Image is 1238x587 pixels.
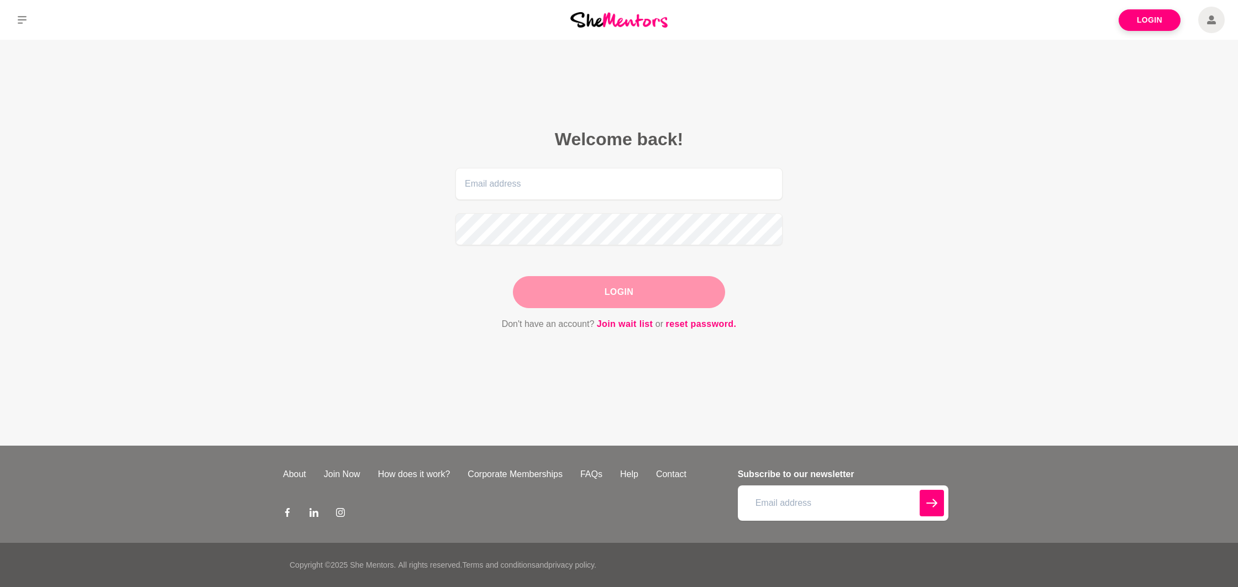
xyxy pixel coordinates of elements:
[455,168,783,200] input: Email address
[315,468,369,481] a: Join Now
[548,560,594,569] a: privacy policy
[455,128,783,150] h2: Welcome back!
[611,468,647,481] a: Help
[398,559,596,571] p: All rights reserved. and .
[459,468,571,481] a: Corporate Memberships
[462,560,535,569] a: Terms and conditions
[571,468,611,481] a: FAQs
[369,468,459,481] a: How does it work?
[309,507,318,521] a: LinkedIn
[647,468,695,481] a: Contact
[336,507,345,521] a: Instagram
[290,559,396,571] p: Copyright © 2025 She Mentors .
[666,317,737,331] a: reset password.
[455,317,783,331] p: Don't have an account? or
[597,317,653,331] a: Join wait list
[283,507,292,521] a: Facebook
[738,468,948,481] h4: Subscribe to our newsletter
[570,12,668,27] img: She Mentors Logo
[738,485,948,521] input: Email address
[1119,9,1181,31] a: Login
[274,468,315,481] a: About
